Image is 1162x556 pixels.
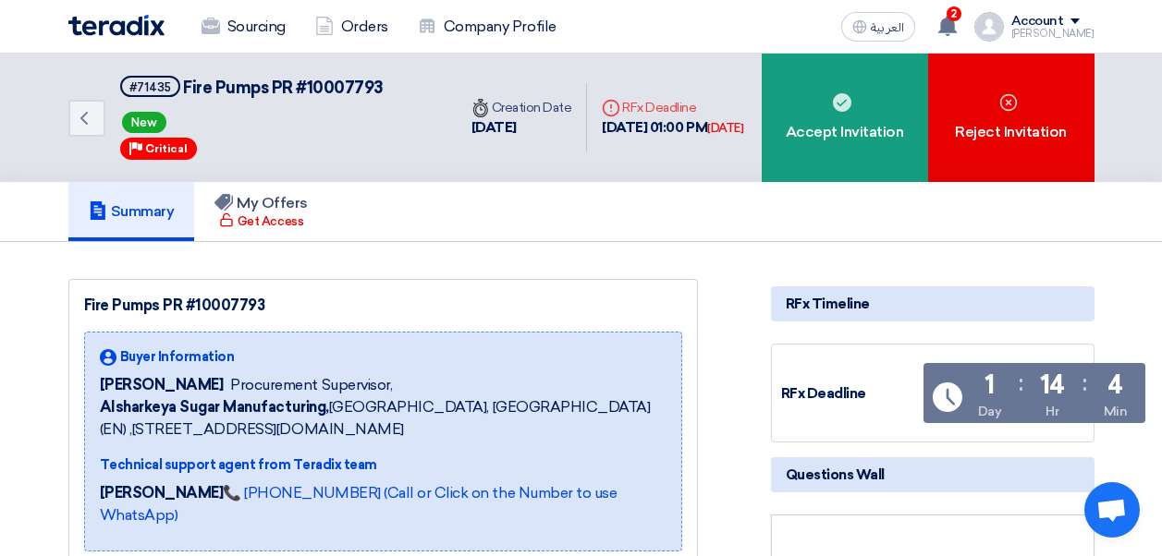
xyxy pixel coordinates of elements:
a: Company Profile [403,6,571,47]
div: 1 [985,372,995,398]
div: RFx Deadline [781,383,920,405]
img: Teradix logo [68,15,165,36]
span: Procurement Supervisor, [230,374,392,396]
a: Sourcing [187,6,300,47]
div: [DATE] [471,117,572,139]
span: 2 [947,6,961,21]
div: [PERSON_NAME] [1011,29,1095,39]
div: Get Access [219,212,303,231]
strong: [PERSON_NAME] [100,484,224,502]
a: Orders [300,6,403,47]
img: profile_test.png [974,12,1004,42]
span: [GEOGRAPHIC_DATA], [GEOGRAPHIC_DATA] (EN) ,[STREET_ADDRESS][DOMAIN_NAME] [100,396,667,441]
div: Account [1011,14,1064,30]
a: My Offers Get Access [194,182,328,241]
span: Fire Pumps PR #10007793 [183,78,384,98]
div: Accept Invitation [762,54,928,182]
h5: My Offers [214,194,308,212]
div: [DATE] [707,119,743,138]
span: Buyer Information [120,347,235,367]
span: Critical [145,142,188,155]
div: Open chat [1084,482,1140,538]
div: 14 [1040,372,1065,398]
a: Summary [68,182,195,241]
div: RFx Timeline [771,286,1095,321]
div: : [1082,367,1087,400]
a: 📞 [PHONE_NUMBER] (Call or Click on the Number to use WhatsApp) [100,484,618,524]
h5: Summary [89,202,175,221]
div: Technical support agent from Teradix team [100,455,667,475]
span: العربية [871,21,904,34]
div: Min [1104,402,1128,421]
b: Alsharkeya Sugar Manufacturing, [100,398,329,416]
div: Reject Invitation [928,54,1095,182]
span: [PERSON_NAME] [100,374,224,396]
div: Fire Pumps PR #10007793 [84,295,682,317]
div: Day [978,402,1002,421]
span: New [122,112,166,133]
div: Creation Date [471,98,572,117]
div: 4 [1107,372,1123,398]
button: العربية [841,12,915,42]
span: Questions Wall [786,465,885,485]
div: [DATE] 01:00 PM [602,117,743,139]
div: : [1019,367,1023,400]
h5: Fire Pumps PR #10007793 [120,76,385,99]
div: RFx Deadline [602,98,743,117]
div: #71435 [129,81,171,93]
div: Hr [1046,402,1058,421]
